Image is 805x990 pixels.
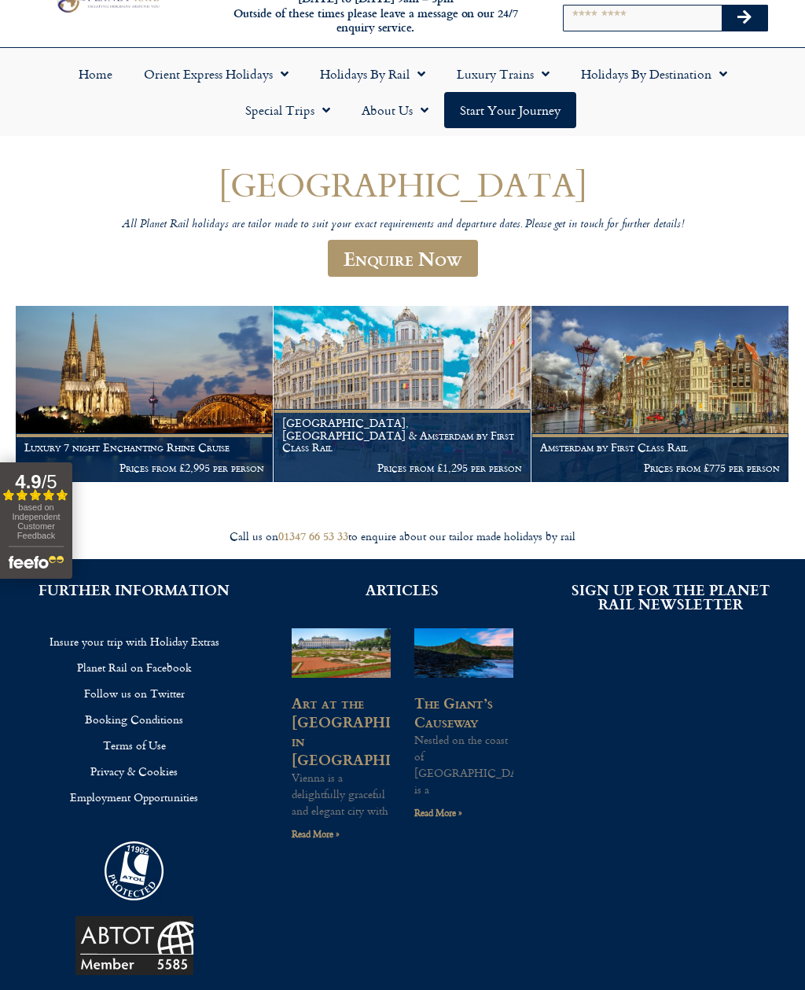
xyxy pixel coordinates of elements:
a: About Us [346,92,444,128]
p: Prices from £2,995 per person [24,462,264,474]
a: Terms of Use [24,732,244,758]
a: Booking Conditions [24,706,244,732]
a: The Giant’s Causeway [414,692,493,732]
a: Follow us on Twitter [24,680,244,706]
h2: FURTHER INFORMATION [24,583,244,597]
a: Luxury 7 night Enchanting Rhine Cruise Prices from £2,995 per person [16,306,274,482]
a: Orient Express Holidays [128,56,304,92]
button: Search [722,6,767,31]
a: Enquire Now [328,240,478,277]
h2: SIGN UP FOR THE PLANET RAIL NEWSLETTER [561,583,781,611]
h1: [GEOGRAPHIC_DATA], [GEOGRAPHIC_DATA] & Amsterdam by First Class Rail [282,417,522,454]
p: All Planet Rail holidays are tailor made to suit your exact requirements and departure dates. Ple... [25,218,780,233]
img: ABTOT Black logo 5585 (002) [75,916,193,975]
h1: Luxury 7 night Enchanting Rhine Cruise [24,441,264,454]
img: atol_logo-1 [105,841,164,900]
a: Special Trips [230,92,346,128]
a: Holidays by Rail [304,56,441,92]
a: Read more about The Giant’s Causeway [414,805,462,820]
nav: Menu [8,56,797,128]
nav: Menu [24,628,244,810]
a: Home [63,56,128,92]
h1: [GEOGRAPHIC_DATA] [25,166,780,203]
a: Privacy & Cookies [24,758,244,784]
a: Employment Opportunities [24,784,244,810]
div: Call us on to enquire about our tailor made holidays by rail [8,529,797,544]
p: Prices from £1,295 per person [282,462,522,474]
p: Prices from £775 per person [540,462,780,474]
a: Holidays by Destination [565,56,743,92]
a: Read more about Art at the Belvedere Palace in Vienna [292,826,340,841]
p: Vienna is a delightfully graceful and elegant city with [292,769,391,819]
a: [GEOGRAPHIC_DATA], [GEOGRAPHIC_DATA] & Amsterdam by First Class Rail Prices from £1,295 per person [274,306,531,482]
a: Insure your trip with Holiday Extras [24,628,244,654]
a: Amsterdam by First Class Rail Prices from £775 per person [531,306,789,482]
a: Start your Journey [444,92,576,128]
h1: Amsterdam by First Class Rail [540,441,780,454]
h2: ARTICLES [292,583,513,597]
a: 01347 66 53 33 [278,528,348,544]
p: Nestled on the coast of [GEOGRAPHIC_DATA] is a [414,731,513,797]
a: Art at the [GEOGRAPHIC_DATA] in [GEOGRAPHIC_DATA] [292,692,455,770]
a: Luxury Trains [441,56,565,92]
a: Planet Rail on Facebook [24,654,244,680]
